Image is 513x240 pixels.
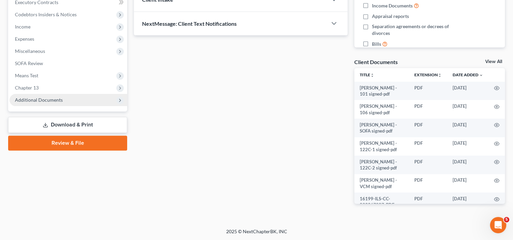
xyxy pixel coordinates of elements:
[15,24,31,29] span: Income
[370,73,374,77] i: unfold_more
[453,72,483,77] a: Date Added expand_more
[479,73,483,77] i: expand_more
[372,2,413,9] span: Income Documents
[15,97,63,103] span: Additional Documents
[414,72,442,77] a: Extensionunfold_more
[8,117,127,133] a: Download & Print
[409,100,447,119] td: PDF
[372,23,461,37] span: Separation agreements or decrees of divorces
[447,82,489,100] td: [DATE]
[354,58,398,65] div: Client Documents
[409,82,447,100] td: PDF
[15,12,77,17] span: Codebtors Insiders & Notices
[15,48,45,54] span: Miscellaneous
[354,100,409,119] td: [PERSON_NAME] - 106 signed-pdf
[354,119,409,137] td: [PERSON_NAME] - SOFA signed-pdf
[447,193,489,211] td: [DATE]
[447,100,489,119] td: [DATE]
[409,174,447,193] td: PDF
[409,156,447,174] td: PDF
[354,193,409,211] td: 16199-ILS-CC-039967807-PDF
[490,217,506,233] iframe: Intercom live chat
[504,217,509,222] span: 5
[372,13,409,20] span: Appraisal reports
[360,72,374,77] a: Titleunfold_more
[142,20,237,27] span: NextMessage: Client Text Notifications
[447,119,489,137] td: [DATE]
[15,60,43,66] span: SOFA Review
[409,137,447,156] td: PDF
[354,174,409,193] td: [PERSON_NAME] - VCM signed-pdf
[15,85,39,91] span: Chapter 13
[447,137,489,156] td: [DATE]
[447,174,489,193] td: [DATE]
[15,36,34,42] span: Expenses
[354,137,409,156] td: [PERSON_NAME] - 122C-1 signed-pdf
[485,59,502,64] a: View All
[8,136,127,151] a: Review & File
[409,193,447,211] td: PDF
[447,156,489,174] td: [DATE]
[354,82,409,100] td: [PERSON_NAME] - 101 signed-pdf
[354,156,409,174] td: [PERSON_NAME] - 122C-2 signed-pdf
[438,73,442,77] i: unfold_more
[9,57,127,69] a: SOFA Review
[15,73,38,78] span: Means Test
[409,119,447,137] td: PDF
[372,41,381,47] span: Bills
